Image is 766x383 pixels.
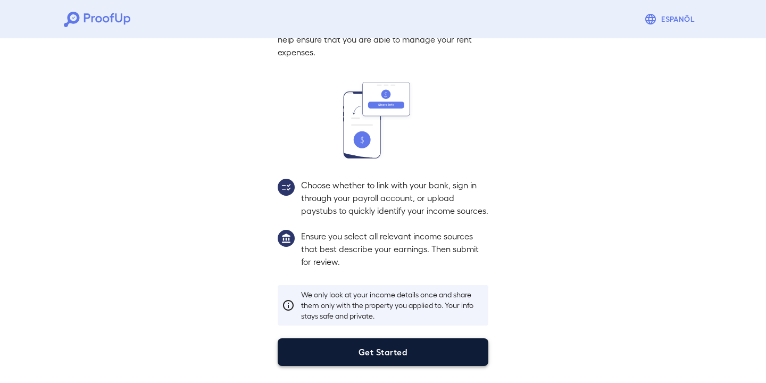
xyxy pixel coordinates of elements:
button: Get Started [278,338,488,366]
img: group2.svg [278,179,295,196]
img: transfer_money.svg [343,82,423,159]
img: group1.svg [278,230,295,247]
p: Choose whether to link with your bank, sign in through your payroll account, or upload paystubs t... [301,179,488,217]
p: In this step, you'll share your income sources with us to help ensure that you are able to manage... [278,20,488,59]
p: Ensure you select all relevant income sources that best describe your earnings. Then submit for r... [301,230,488,268]
p: We only look at your income details once and share them only with the property you applied to. Yo... [301,289,484,321]
button: Espanõl [640,9,702,30]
